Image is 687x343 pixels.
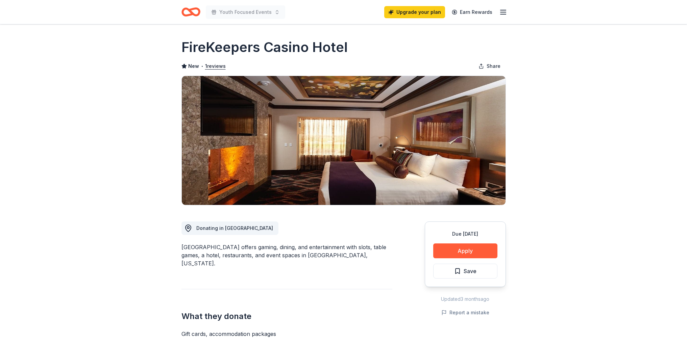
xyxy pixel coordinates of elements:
[181,4,200,20] a: Home
[425,295,506,303] div: Updated 3 months ago
[441,309,489,317] button: Report a mistake
[205,62,226,70] button: 1reviews
[206,5,285,19] button: Youth Focused Events
[181,330,392,338] div: Gift cards, accommodation packages
[181,311,392,322] h2: What they donate
[181,38,348,57] h1: FireKeepers Casino Hotel
[433,264,497,279] button: Save
[384,6,445,18] a: Upgrade your plan
[182,76,506,205] img: Image for FireKeepers Casino Hotel
[219,8,272,16] span: Youth Focused Events
[473,59,506,73] button: Share
[433,243,497,258] button: Apply
[448,6,496,18] a: Earn Rewards
[464,267,476,275] span: Save
[181,243,392,267] div: [GEOGRAPHIC_DATA] offers gaming, dining, and entertainment with slots, table games, a hotel, rest...
[487,62,500,70] span: Share
[196,225,273,231] span: Donating in [GEOGRAPHIC_DATA]
[433,230,497,238] div: Due [DATE]
[188,62,199,70] span: New
[201,63,203,69] span: •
